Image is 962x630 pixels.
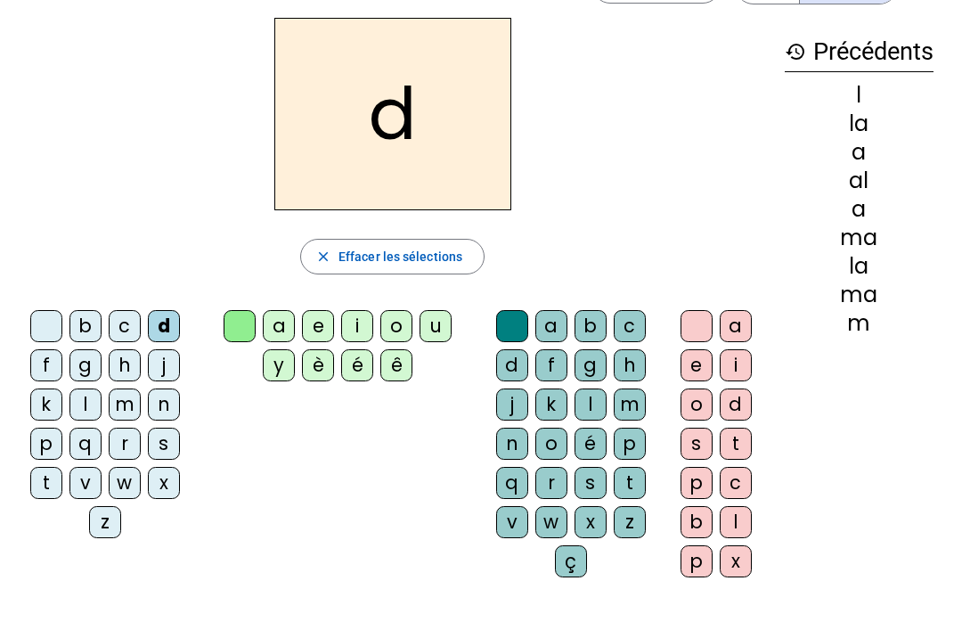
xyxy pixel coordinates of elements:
[614,389,646,421] div: m
[720,545,752,577] div: x
[496,467,528,499] div: q
[575,428,607,460] div: é
[380,310,412,342] div: o
[785,313,933,334] div: m
[614,467,646,499] div: t
[785,85,933,106] div: l
[496,428,528,460] div: n
[535,506,567,538] div: w
[300,239,485,274] button: Effacer les sélections
[681,506,713,538] div: b
[496,349,528,381] div: d
[681,349,713,381] div: e
[148,428,180,460] div: s
[575,349,607,381] div: g
[681,428,713,460] div: s
[69,389,102,421] div: l
[109,428,141,460] div: r
[681,467,713,499] div: p
[575,506,607,538] div: x
[720,349,752,381] div: i
[614,310,646,342] div: c
[720,310,752,342] div: a
[263,310,295,342] div: a
[89,506,121,538] div: z
[785,41,806,62] mat-icon: history
[785,113,933,135] div: la
[341,349,373,381] div: é
[785,256,933,277] div: la
[785,170,933,192] div: al
[681,389,713,421] div: o
[535,428,567,460] div: o
[274,18,511,210] h2: d
[380,349,412,381] div: ê
[338,246,462,267] span: Effacer les sélections
[681,545,713,577] div: p
[614,506,646,538] div: z
[785,199,933,220] div: a
[614,349,646,381] div: h
[315,249,331,265] mat-icon: close
[535,467,567,499] div: r
[69,310,102,342] div: b
[109,310,141,342] div: c
[720,428,752,460] div: t
[720,467,752,499] div: c
[535,389,567,421] div: k
[535,349,567,381] div: f
[785,32,933,72] h3: Précédents
[535,310,567,342] div: a
[69,349,102,381] div: g
[785,142,933,163] div: a
[575,310,607,342] div: b
[30,349,62,381] div: f
[263,349,295,381] div: y
[109,467,141,499] div: w
[785,227,933,249] div: ma
[109,349,141,381] div: h
[69,467,102,499] div: v
[148,389,180,421] div: n
[785,284,933,306] div: ma
[720,389,752,421] div: d
[720,506,752,538] div: l
[302,310,334,342] div: e
[341,310,373,342] div: i
[148,467,180,499] div: x
[496,389,528,421] div: j
[575,389,607,421] div: l
[30,467,62,499] div: t
[420,310,452,342] div: u
[555,545,587,577] div: ç
[148,310,180,342] div: d
[109,389,141,421] div: m
[30,428,62,460] div: p
[575,467,607,499] div: s
[69,428,102,460] div: q
[148,349,180,381] div: j
[614,428,646,460] div: p
[302,349,334,381] div: è
[496,506,528,538] div: v
[30,389,62,421] div: k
